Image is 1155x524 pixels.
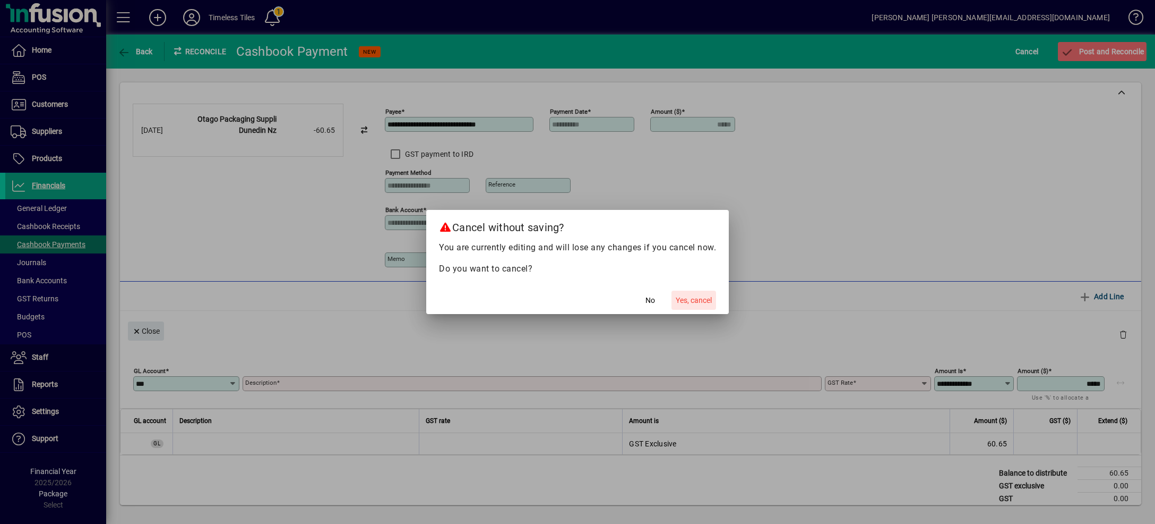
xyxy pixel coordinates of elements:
[671,291,716,310] button: Yes, cancel
[645,295,655,306] span: No
[439,263,716,275] p: Do you want to cancel?
[633,291,667,310] button: No
[676,295,712,306] span: Yes, cancel
[439,241,716,254] p: You are currently editing and will lose any changes if you cancel now.
[426,210,729,241] h2: Cancel without saving?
